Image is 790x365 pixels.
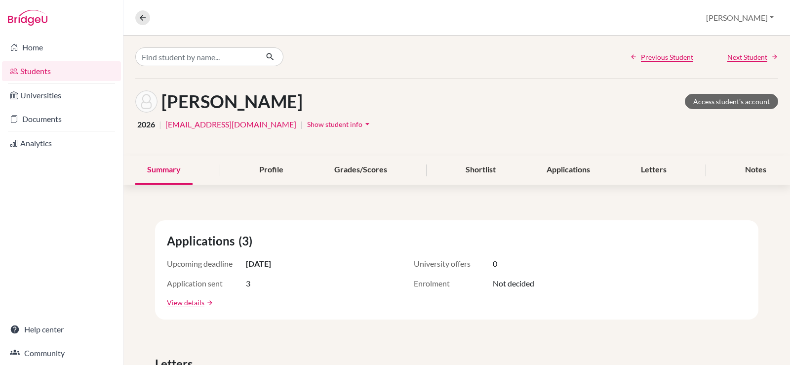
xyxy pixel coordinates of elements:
[630,52,693,62] a: Previous Student
[137,119,155,130] span: 2026
[167,232,238,250] span: Applications
[300,119,303,130] span: |
[135,90,158,113] img: Yejun Seo's avatar
[238,232,256,250] span: (3)
[702,8,778,27] button: [PERSON_NAME]
[641,52,693,62] span: Previous Student
[535,156,602,185] div: Applications
[2,61,121,81] a: Students
[362,119,372,129] i: arrow_drop_down
[322,156,399,185] div: Grades/Scores
[204,299,213,306] a: arrow_forward
[2,320,121,339] a: Help center
[493,258,497,270] span: 0
[2,85,121,105] a: Universities
[307,117,373,132] button: Show student infoarrow_drop_down
[2,133,121,153] a: Analytics
[167,297,204,308] a: View details
[727,52,778,62] a: Next Student
[246,258,271,270] span: [DATE]
[167,258,246,270] span: Upcoming deadline
[135,47,258,66] input: Find student by name...
[159,119,161,130] span: |
[165,119,296,130] a: [EMAIL_ADDRESS][DOMAIN_NAME]
[135,156,193,185] div: Summary
[161,91,303,112] h1: [PERSON_NAME]
[733,156,778,185] div: Notes
[2,38,121,57] a: Home
[2,343,121,363] a: Community
[454,156,508,185] div: Shortlist
[2,109,121,129] a: Documents
[493,278,534,289] span: Not decided
[307,120,362,128] span: Show student info
[685,94,778,109] a: Access student's account
[414,258,493,270] span: University offers
[629,156,678,185] div: Letters
[246,278,250,289] span: 3
[8,10,47,26] img: Bridge-U
[167,278,246,289] span: Application sent
[727,52,767,62] span: Next Student
[247,156,295,185] div: Profile
[414,278,493,289] span: Enrolment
